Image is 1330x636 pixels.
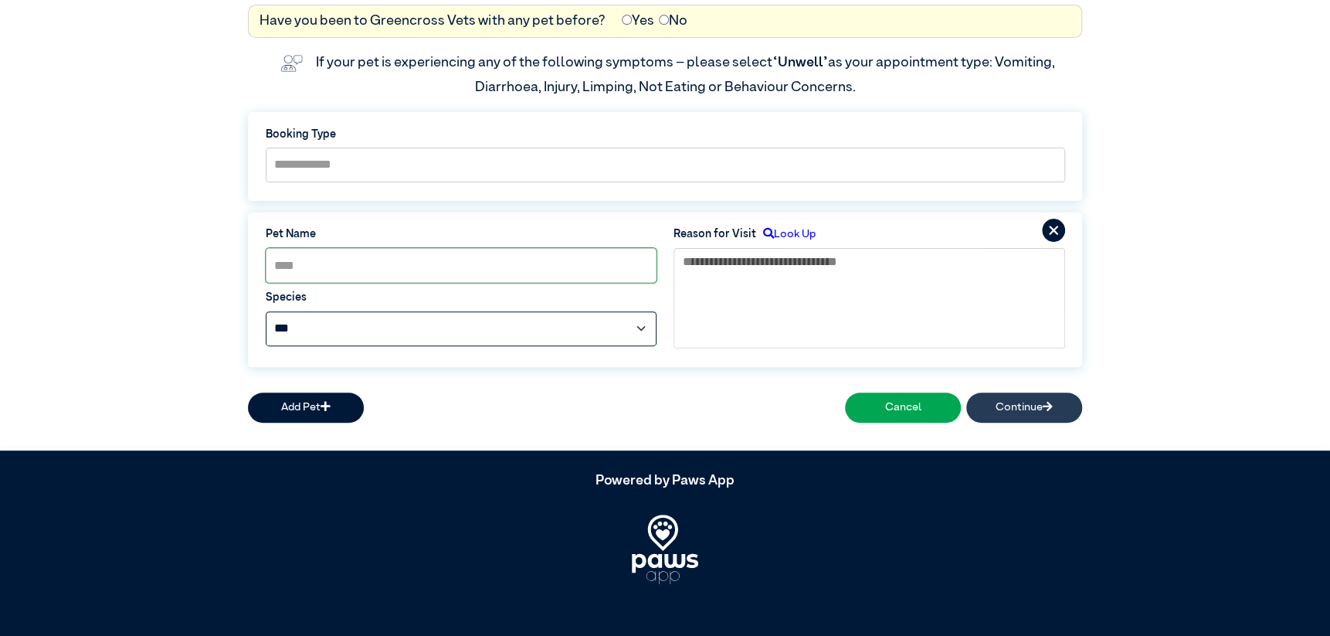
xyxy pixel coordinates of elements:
label: Look Up [756,226,816,243]
label: Reason for Visit [673,226,756,243]
img: PawsApp [632,515,698,584]
label: Have you been to Greencross Vets with any pet before? [260,11,605,32]
button: Cancel [845,393,961,423]
label: Pet Name [266,226,657,243]
label: Yes [622,11,654,32]
label: If your pet is experiencing any of the following symptoms – please select as your appointment typ... [316,56,1057,94]
span: “Unwell” [772,56,828,70]
button: Continue [966,393,1082,423]
img: vet [275,49,308,77]
label: No [659,11,687,32]
input: Yes [622,15,632,25]
label: Booking Type [266,127,1065,144]
h5: Powered by Paws App [248,473,1082,490]
label: Species [266,290,657,307]
input: No [659,15,669,25]
button: Add Pet [248,393,364,423]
